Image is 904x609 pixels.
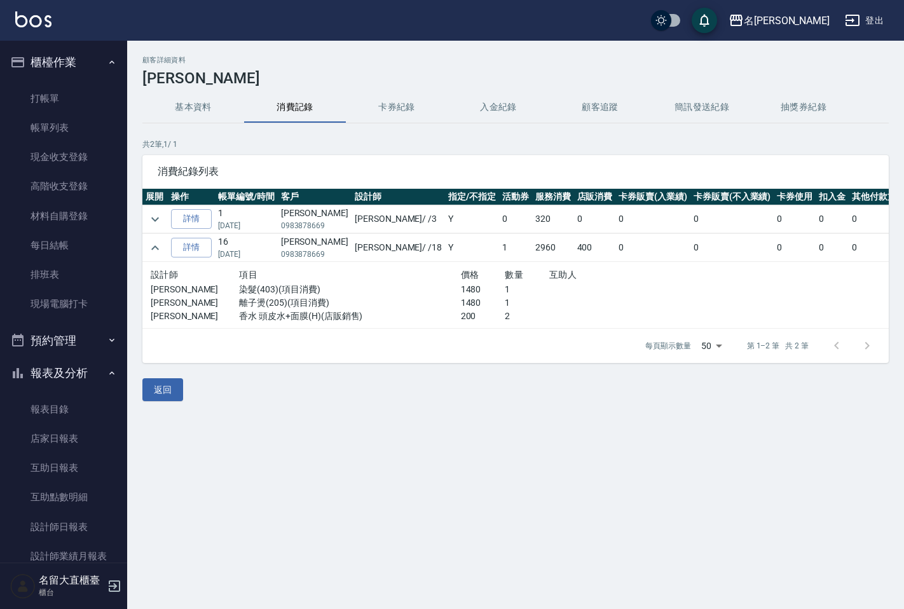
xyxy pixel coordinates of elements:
[5,482,122,512] a: 互助點數明細
[505,310,549,323] p: 2
[10,573,36,599] img: Person
[499,234,532,262] td: 1
[5,395,122,424] a: 報表目錄
[5,289,122,318] a: 現場電腦打卡
[218,249,275,260] p: [DATE]
[461,310,505,323] p: 200
[505,296,549,310] p: 1
[278,234,352,262] td: [PERSON_NAME]
[645,340,691,352] p: 每頁顯示數量
[5,231,122,260] a: 每日結帳
[690,189,774,205] th: 卡券販賣(不入業績)
[352,234,445,262] td: [PERSON_NAME] / /18
[142,92,244,123] button: 基本資料
[346,92,448,123] button: 卡券紀錄
[499,189,532,205] th: 活動券
[5,357,122,390] button: 報表及分析
[281,220,348,231] p: 0983878669
[151,310,239,323] p: [PERSON_NAME]
[461,270,479,280] span: 價格
[239,310,460,323] p: 香水 頭皮水+面膜(H)(店販銷售)
[5,172,122,201] a: 高階收支登錄
[448,92,549,123] button: 入金紀錄
[142,189,168,205] th: 展開
[747,340,809,352] p: 第 1–2 筆 共 2 筆
[574,205,616,233] td: 0
[39,587,104,598] p: 櫃台
[532,234,574,262] td: 2960
[774,189,816,205] th: 卡券使用
[753,92,854,123] button: 抽獎券紀錄
[5,453,122,482] a: 互助日報表
[744,13,830,29] div: 名[PERSON_NAME]
[239,296,460,310] p: 離子燙(205)(項目消費)
[151,283,239,296] p: [PERSON_NAME]
[239,283,460,296] p: 染髮(403)(項目消費)
[816,234,849,262] td: 0
[39,574,104,587] h5: 名留大直櫃臺
[146,238,165,257] button: expand row
[549,270,577,280] span: 互助人
[142,56,889,64] h2: 顧客詳細資料
[5,84,122,113] a: 打帳單
[281,249,348,260] p: 0983878669
[549,92,651,123] button: 顧客追蹤
[816,189,849,205] th: 扣入金
[615,234,690,262] td: 0
[352,205,445,233] td: [PERSON_NAME] / /3
[5,113,122,142] a: 帳單列表
[499,205,532,233] td: 0
[505,270,523,280] span: 數量
[690,205,774,233] td: 0
[171,209,212,229] a: 詳情
[532,205,574,233] td: 320
[215,205,278,233] td: 1
[151,296,239,310] p: [PERSON_NAME]
[5,260,122,289] a: 排班表
[651,92,753,123] button: 簡訊發送紀錄
[615,205,690,233] td: 0
[352,189,445,205] th: 設計師
[171,238,212,257] a: 詳情
[445,234,499,262] td: Y
[840,9,889,32] button: 登出
[168,189,215,205] th: 操作
[816,205,849,233] td: 0
[5,46,122,79] button: 櫃檯作業
[461,296,505,310] p: 1480
[5,542,122,571] a: 設計師業績月報表
[5,424,122,453] a: 店家日報表
[215,234,278,262] td: 16
[774,234,816,262] td: 0
[146,210,165,229] button: expand row
[505,283,549,296] p: 1
[142,378,183,402] button: 返回
[218,220,275,231] p: [DATE]
[696,329,727,363] div: 50
[690,234,774,262] td: 0
[461,283,505,296] p: 1480
[5,202,122,231] a: 材料自購登錄
[445,189,499,205] th: 指定/不指定
[278,189,352,205] th: 客戶
[15,11,51,27] img: Logo
[278,205,352,233] td: [PERSON_NAME]
[574,234,616,262] td: 400
[5,142,122,172] a: 現金收支登錄
[142,139,889,150] p: 共 2 筆, 1 / 1
[142,69,889,87] h3: [PERSON_NAME]
[239,270,257,280] span: 項目
[774,205,816,233] td: 0
[445,205,499,233] td: Y
[692,8,717,33] button: save
[723,8,835,34] button: 名[PERSON_NAME]
[158,165,873,178] span: 消費紀錄列表
[244,92,346,123] button: 消費記錄
[532,189,574,205] th: 服務消費
[5,324,122,357] button: 預約管理
[5,512,122,542] a: 設計師日報表
[151,270,178,280] span: 設計師
[215,189,278,205] th: 帳單編號/時間
[615,189,690,205] th: 卡券販賣(入業績)
[574,189,616,205] th: 店販消費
